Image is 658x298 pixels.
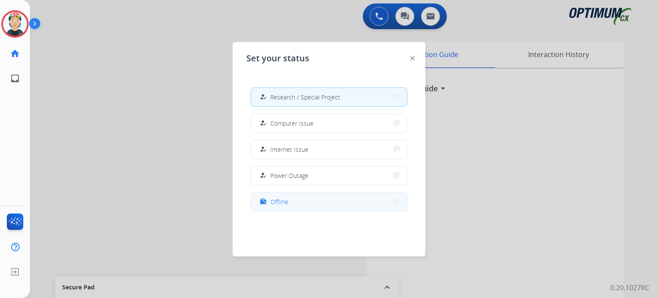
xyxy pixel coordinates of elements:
[270,119,314,128] span: Computer Issue
[410,56,415,60] img: close-button
[10,73,20,84] mat-icon: inbox
[251,166,407,185] button: Power Outage
[3,12,27,36] img: avatar
[260,198,267,205] mat-icon: work_off
[246,52,309,64] span: Set your status
[270,171,308,180] span: Power Outage
[251,88,407,106] button: Research / Special Project
[260,120,267,127] mat-icon: how_to_reg
[260,146,267,153] mat-icon: how_to_reg
[610,283,649,293] p: 0.20.1027RC
[260,172,267,179] mat-icon: how_to_reg
[251,114,407,132] button: Computer Issue
[270,145,308,154] span: Internet Issue
[270,197,288,206] span: Offline
[251,140,407,159] button: Internet Issue
[270,93,340,102] span: Research / Special Project
[260,93,267,101] mat-icon: how_to_reg
[10,48,20,59] mat-icon: home
[251,193,407,211] button: Offline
